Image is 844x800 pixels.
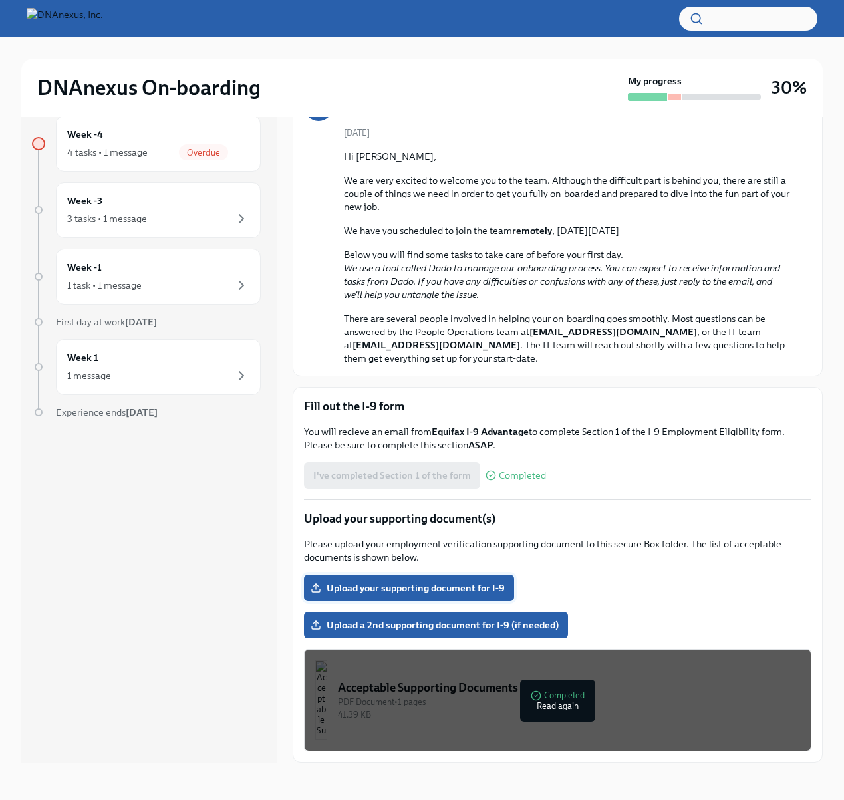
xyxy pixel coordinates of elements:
[37,74,261,101] h2: DNAnexus On-boarding
[772,76,807,100] h3: 30%
[56,316,157,328] span: First day at work
[32,182,261,238] a: Week -33 tasks • 1 message
[304,425,811,452] p: You will recieve an email from to complete Section 1 of the I-9 Employment Eligibility form. Plea...
[32,315,261,329] a: First day at work[DATE]
[313,581,505,595] span: Upload your supporting document for I-9
[628,74,682,88] strong: My progress
[67,369,111,382] div: 1 message
[56,406,158,418] span: Experience ends
[304,649,811,751] button: Acceptable Supporting Documents for I-9PDF Document•1 pages41.39 KBCompletedRead again
[344,262,780,301] em: We use a tool called Dado to manage our onboarding process. You can expect to receive information...
[32,339,261,395] a: Week 11 message
[468,439,493,451] strong: ASAP
[125,316,157,328] strong: [DATE]
[304,511,811,527] p: Upload your supporting document(s)
[304,575,514,601] label: Upload your supporting document for I-9
[313,618,559,632] span: Upload a 2nd supporting document for I-9 (if needed)
[67,127,103,142] h6: Week -4
[304,537,811,564] p: Please upload your employment verification supporting document to this secure Box folder. The lis...
[344,150,790,163] p: Hi [PERSON_NAME],
[338,680,800,696] div: Acceptable Supporting Documents for I-9
[304,398,811,414] p: Fill out the I-9 form
[67,260,102,275] h6: Week -1
[179,148,228,158] span: Overdue
[126,406,158,418] strong: [DATE]
[344,174,790,213] p: We are very excited to welcome you to the team. Although the difficult part is behind you, there ...
[512,225,552,237] strong: remotely
[344,248,790,301] p: Below you will find some tasks to take care of before your first day.
[67,279,142,292] div: 1 task • 1 message
[67,146,148,159] div: 4 tasks • 1 message
[338,708,800,721] div: 41.39 KB
[338,696,800,708] div: PDF Document • 1 pages
[432,426,529,438] strong: Equifax I-9 Advantage
[32,116,261,172] a: Week -44 tasks • 1 messageOverdue
[315,660,327,740] img: Acceptable Supporting Documents for I-9
[27,8,103,29] img: DNAnexus, Inc.
[499,471,546,481] span: Completed
[344,312,790,365] p: There are several people involved in helping your on-boarding goes smoothly. Most questions can b...
[344,224,619,237] p: We have you scheduled to join the team , [DATE][DATE]
[67,194,102,208] h6: Week -3
[352,339,520,351] strong: [EMAIL_ADDRESS][DOMAIN_NAME]
[304,612,568,638] label: Upload a 2nd supporting document for I-9 (if needed)
[529,326,697,338] strong: [EMAIL_ADDRESS][DOMAIN_NAME]
[67,350,98,365] h6: Week 1
[344,126,370,139] span: [DATE]
[67,212,147,225] div: 3 tasks • 1 message
[32,249,261,305] a: Week -11 task • 1 message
